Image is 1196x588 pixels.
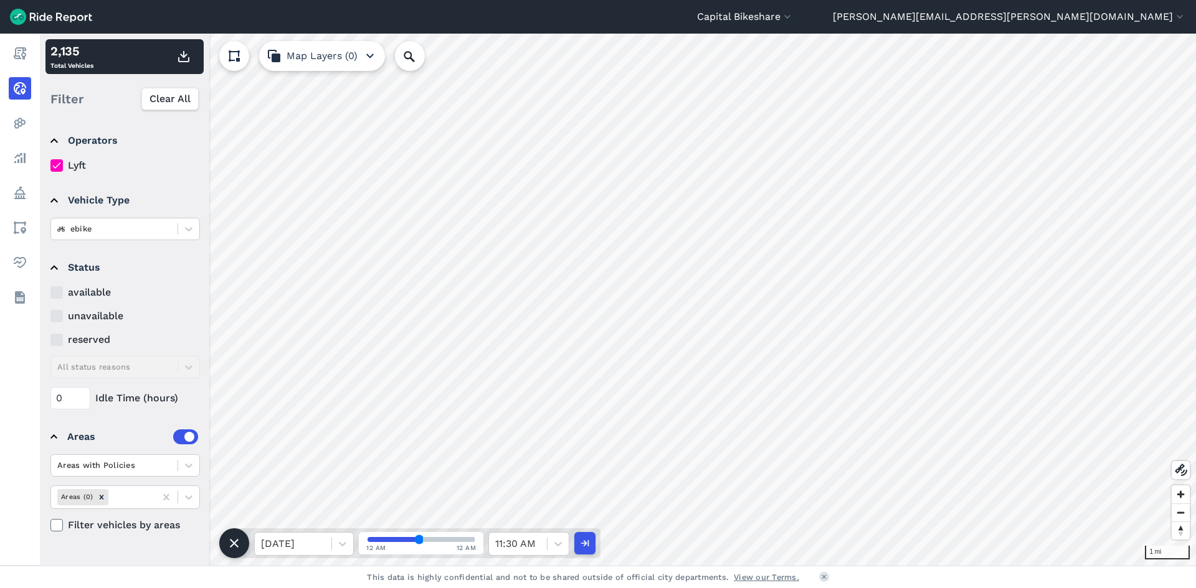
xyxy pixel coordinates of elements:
div: Filter [45,80,204,118]
label: available [50,285,200,300]
div: 1 mi [1145,546,1190,559]
summary: Status [50,250,198,285]
button: Capital Bikeshare [697,9,794,24]
a: Health [9,251,31,274]
a: Realtime [9,77,31,100]
a: View our Terms. [734,571,799,583]
button: Map Layers (0) [259,41,385,71]
label: reserved [50,332,200,347]
button: Zoom out [1172,503,1190,521]
div: Idle Time (hours) [50,387,200,409]
button: Zoom in [1172,485,1190,503]
canvas: Map [40,34,1196,566]
span: Clear All [149,91,191,106]
input: Search Location or Vehicles [395,41,445,71]
button: [PERSON_NAME][EMAIL_ADDRESS][PERSON_NAME][DOMAIN_NAME] [833,9,1186,24]
a: Policy [9,182,31,204]
span: 12 AM [366,543,386,553]
a: Areas [9,217,31,239]
summary: Areas [50,419,198,454]
div: 2,135 [50,42,93,60]
div: Areas (0) [57,489,95,505]
div: Areas [67,429,198,444]
label: Filter vehicles by areas [50,518,200,533]
img: Ride Report [10,9,92,25]
button: Reset bearing to north [1172,521,1190,539]
a: Analyze [9,147,31,169]
label: Lyft [50,158,200,173]
summary: Vehicle Type [50,183,198,218]
div: Total Vehicles [50,42,93,72]
label: unavailable [50,309,200,324]
summary: Operators [50,123,198,158]
div: Remove Areas (0) [95,489,108,505]
a: Report [9,42,31,65]
a: Datasets [9,286,31,309]
button: Clear All [141,88,199,110]
span: 12 AM [457,543,477,553]
a: Heatmaps [9,112,31,134]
